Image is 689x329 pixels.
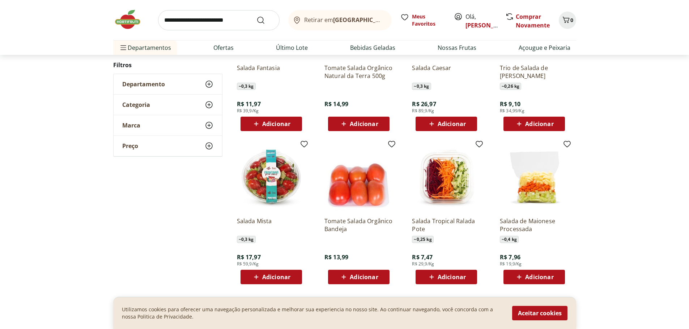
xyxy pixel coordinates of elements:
a: Açougue e Peixaria [519,43,570,52]
button: Adicionar [328,270,390,284]
span: Departamento [122,81,165,88]
span: Adicionar [438,121,466,127]
span: 0 [570,17,573,23]
span: Adicionar [262,121,290,127]
span: Meus Favoritos [412,13,445,27]
img: Salada Mista [237,143,306,211]
button: Adicionar [328,117,390,131]
button: Adicionar [241,270,302,284]
span: ~ 0,3 kg [412,83,431,90]
span: R$ 13,99 [324,253,348,261]
button: Carrinho [559,12,576,29]
span: R$ 59,9/Kg [237,261,259,267]
a: [PERSON_NAME] [465,21,513,29]
a: Último Lote [276,43,308,52]
button: Submit Search [256,16,274,25]
button: Menu [119,39,128,56]
button: Adicionar [416,117,477,131]
a: Salada Fantasia [237,64,306,80]
span: R$ 39,9/Kg [237,108,259,114]
button: Adicionar [503,117,565,131]
button: Adicionar [503,270,565,284]
span: ~ 0,26 kg [500,83,521,90]
a: Bebidas Geladas [350,43,395,52]
img: Hortifruti [113,9,149,30]
span: Departamentos [119,39,171,56]
a: Nossas Frutas [438,43,476,52]
span: ~ 0,3 kg [237,83,256,90]
span: Adicionar [350,274,378,280]
span: R$ 19,9/Kg [500,261,522,267]
span: R$ 9,10 [500,100,520,108]
a: Salada Tropical Ralada Pote [412,217,481,233]
a: Meus Favoritos [400,13,445,27]
h2: Filtros [113,58,222,72]
span: Marca [122,122,140,129]
span: Retirar em [304,17,384,23]
button: Aceitar cookies [512,306,567,320]
img: Tomate Salada Orgânico Bandeja [324,143,393,211]
button: Preço [114,136,222,156]
span: Adicionar [525,274,553,280]
span: ~ 0,25 kg [412,236,433,243]
a: Ofertas [213,43,234,52]
button: Adicionar [416,270,477,284]
span: ~ 0,3 kg [237,236,256,243]
a: Trio de Salada de [PERSON_NAME] [500,64,569,80]
button: Adicionar [241,117,302,131]
span: Adicionar [525,121,553,127]
span: ~ 0,4 kg [500,236,519,243]
b: [GEOGRAPHIC_DATA]/[GEOGRAPHIC_DATA] [333,16,455,24]
span: R$ 7,96 [500,253,520,261]
button: Retirar em[GEOGRAPHIC_DATA]/[GEOGRAPHIC_DATA] [288,10,392,30]
span: Adicionar [350,121,378,127]
button: Categoria [114,95,222,115]
span: Adicionar [262,274,290,280]
span: R$ 89,9/Kg [412,108,434,114]
a: Tomate Salada Orgânico Bandeja [324,217,393,233]
span: Categoria [122,101,150,108]
button: Marca [114,115,222,135]
a: Salada Mista [237,217,306,233]
span: R$ 14,99 [324,100,348,108]
p: Utilizamos cookies para oferecer uma navegação personalizada e melhorar sua experiencia no nosso ... [122,306,503,320]
a: Salada de Maionese Processada [500,217,569,233]
span: Preço [122,142,138,150]
input: search [158,10,280,30]
a: Comprar Novamente [516,13,550,29]
span: R$ 17,97 [237,253,261,261]
span: R$ 29,9/Kg [412,261,434,267]
span: R$ 34,99/Kg [500,108,524,114]
button: Departamento [114,74,222,94]
span: Adicionar [438,274,466,280]
a: Tomate Salada Orgânico Natural da Terra 500g [324,64,393,80]
img: Salada Tropical Ralada Pote [412,143,481,211]
a: Salada Caesar [412,64,481,80]
span: R$ 7,47 [412,253,433,261]
span: R$ 26,97 [412,100,436,108]
img: Salada de Maionese Processada [500,143,569,211]
span: R$ 11,97 [237,100,261,108]
span: Olá, [465,12,498,30]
